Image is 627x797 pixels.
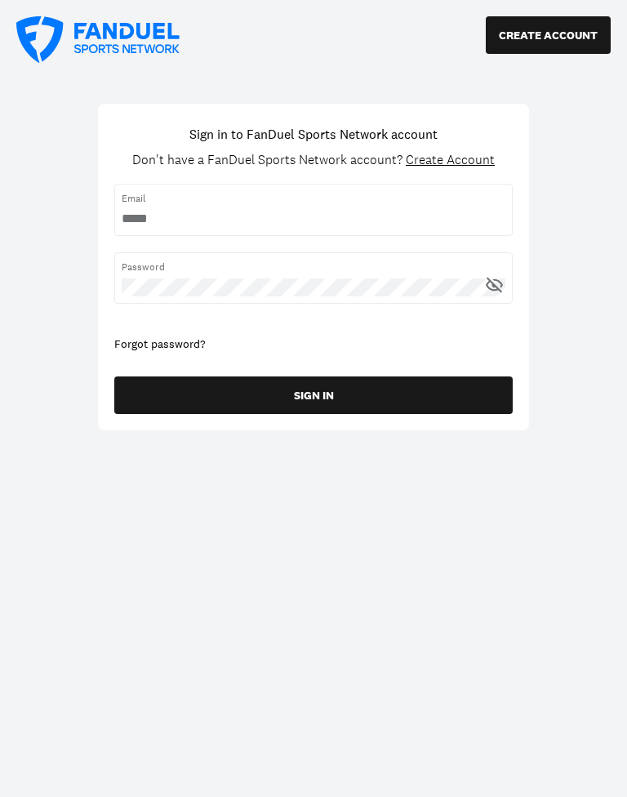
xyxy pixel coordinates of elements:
span: Create Account [406,151,495,168]
span: Password [122,260,505,274]
button: SIGN IN [114,376,513,414]
h1: Sign in to FanDuel Sports Network account [189,124,438,144]
span: Email [122,191,505,206]
div: Forgot password? [114,336,513,353]
div: Don't have a FanDuel Sports Network account? [132,152,495,167]
button: CREATE ACCOUNT [486,16,611,54]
